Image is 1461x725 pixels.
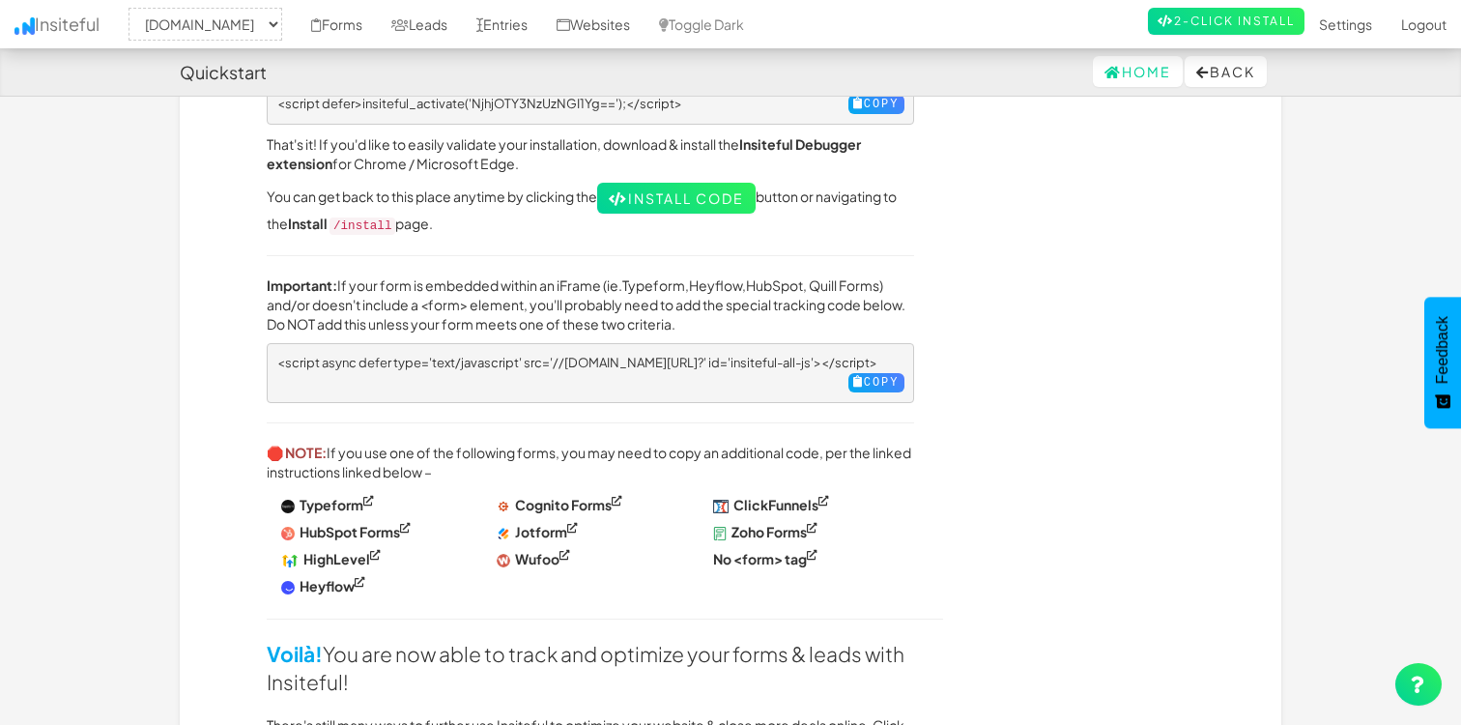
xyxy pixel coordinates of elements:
button: Copy [848,373,904,392]
a: HubSpot Forms [281,523,411,540]
button: Back [1185,56,1267,87]
strong: ClickFunnels [733,496,818,513]
span: <script defer>insiteful_activate('NjhjOTY3NzUzNGI1Yg==');</script> [277,96,682,111]
img: 79z+orbB7DufOPAAAAABJRU5ErkJggg== [713,500,730,513]
a: Wufoo [497,550,570,567]
strong: No <form> tag [713,550,807,567]
strong: Typeform [300,496,363,513]
img: w+GLbPZOKCQIQAAACV0RVh0ZGF0ZTpjcmVhdGUAMjAyMS0wNS0yOFQwNTowNDowNyswMDowMFNyrecAAAAldEVYdGRhdGU6bW... [497,554,510,567]
img: 4PZeqjtP8MVz1tdhwd9VTVN4U7hyg3DMAzDMAzDMAzDMAzDMAzDMAzDML74B3OcR2494FplAAAAAElFTkSuQmCC [497,500,510,513]
a: Zoho Forms [713,523,817,540]
code: /install [329,217,395,235]
a: Typeform [281,496,374,513]
img: XiAAAAAAAAAAAAAAAAAAAAAAAAAAAAAAAAAAAAAAAAAAAAAAAAAAAAAAAAAAAAAAAIB35D9KrFiBXzqGhgAAAABJRU5ErkJggg== [281,500,295,513]
strong: Heyflow [300,577,355,594]
a: 2-Click Install [1148,8,1304,35]
p: If your form is embedded within an iFrame (ie. , , , Quill Forms) and/or doesn't include a <form>... [267,275,914,333]
p: If you use one of the following forms, you may need to copy an additional code, per the linked in... [267,443,914,481]
img: U8idtWpaKY2+ORPHVql5pQEDWNhgaGm4YdkUbrL+jWclQefM8+7FLRsGs6DJ2N0wdy5G9AqVWajYbgW7j+JiKUpMuDc4TxAw1... [713,527,727,540]
a: Cognito Forms [497,496,622,513]
strong: Wufoo [515,550,559,567]
a: Home [1093,56,1183,87]
strong: HighLevel [303,550,370,567]
p: That's it! If you'd like to easily validate your installation, download & install the for Chrome ... [267,134,914,173]
a: HighLevel [281,550,381,567]
a: Jotform [497,523,578,540]
p: You can get back to this place anytime by clicking the button or navigating to the page. [267,183,914,236]
p: You are now able to track and optimize your forms & leads with Insiteful! [267,491,914,697]
strong: HubSpot Forms [300,523,400,540]
img: o6Mj6xhs23sAAAAASUVORK5CYII= [497,527,510,540]
img: icon.png [14,17,35,35]
a: Insiteful Debugger extension [267,135,861,172]
h4: Quickstart [180,63,267,82]
span: Feedback [1434,316,1451,384]
a: Install Code [597,183,756,214]
a: HubSpot [746,276,803,294]
strong: Cognito Forms [515,496,612,513]
b: Important: [267,276,337,294]
button: Copy [848,95,904,114]
a: Heyflow [689,276,742,294]
strong: Zoho Forms [731,523,807,540]
img: D4AAAAldEVYdGRhdGU6bW9kaWZ5ADIwMjAtMDEtMjVUMjM6MzI6MjgrMDA6MDC0P0SCAAAAAElFTkSuQmCC [281,554,299,567]
a: ClickFunnels [713,496,830,513]
img: Z [281,527,295,540]
strong: Voilà! [267,641,323,667]
button: Feedback - Show survey [1424,297,1461,428]
img: fX4Dg6xjN5AY= [281,581,295,594]
strong: 🛑 NOTE: [267,444,327,461]
a: Heyflow [281,577,365,594]
a: No <form> tag [713,550,817,567]
a: Install [288,215,328,232]
a: Typeform [622,276,685,294]
span: <script async defer type='text/javascript' src='//[DOMAIN_NAME][URL]?' id='insiteful-all-js'></sc... [277,355,877,370]
strong: Jotform [515,523,567,540]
